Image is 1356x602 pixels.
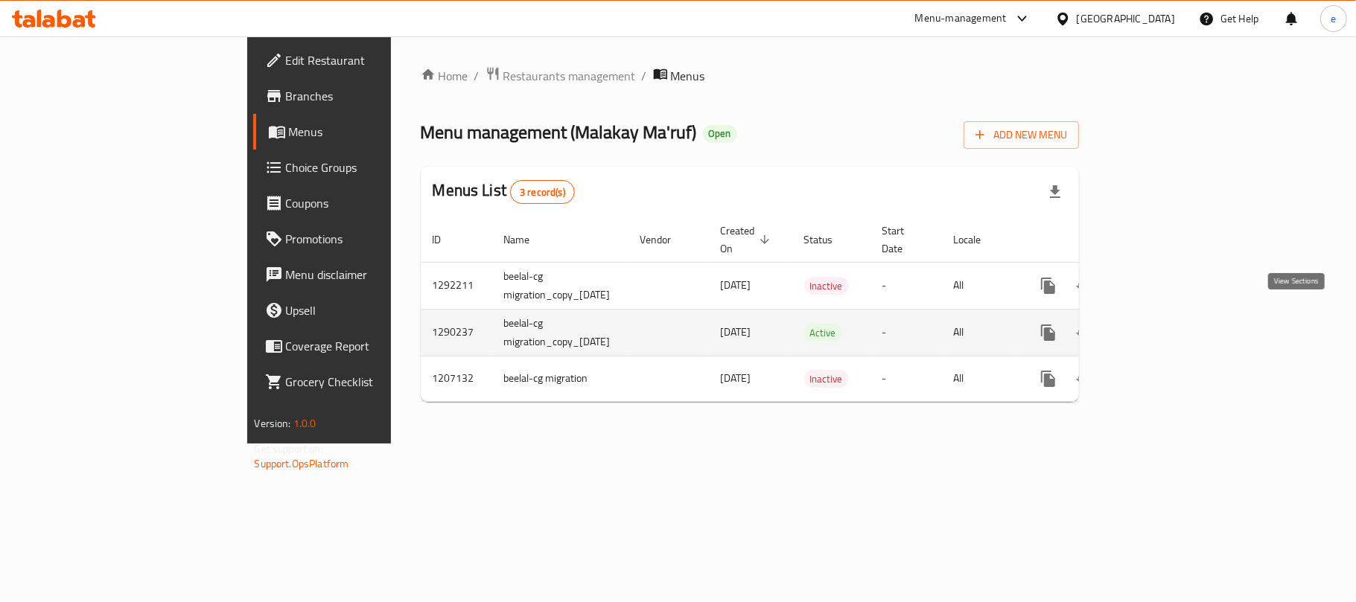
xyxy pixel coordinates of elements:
td: - [870,356,942,401]
td: - [870,262,942,309]
a: Menus [253,114,474,150]
button: more [1031,315,1066,350]
a: Upsell [253,292,474,328]
span: Menus [289,123,462,141]
div: Active [804,324,842,342]
span: 1.0.0 [293,414,316,433]
a: Coupons [253,185,474,221]
button: more [1031,268,1066,304]
span: Name [504,231,550,249]
a: Branches [253,78,474,114]
span: Created On [721,222,774,257]
a: Choice Groups [253,150,474,185]
div: Open [703,125,737,143]
a: Menu disclaimer [253,257,474,292]
span: Status [804,231,853,249]
button: Add New Menu [964,121,1079,149]
div: Menu-management [915,10,1007,28]
span: Open [703,127,737,140]
a: Coverage Report [253,328,474,364]
td: All [942,356,1019,401]
nav: breadcrumb [421,66,1080,86]
span: Coverage Report [286,337,462,355]
span: Promotions [286,230,462,248]
td: beelal-cg migration_copy_[DATE] [492,309,628,356]
span: ID [433,231,461,249]
span: [DATE] [721,322,751,342]
td: - [870,309,942,356]
button: Change Status [1066,268,1102,304]
span: Active [804,324,842,342]
span: Menu disclaimer [286,266,462,284]
button: more [1031,361,1066,397]
span: Coupons [286,194,462,212]
span: Grocery Checklist [286,373,462,391]
a: Grocery Checklist [253,364,474,400]
span: Inactive [804,371,849,388]
h2: Menus List [433,179,575,204]
div: Inactive [804,370,849,388]
li: / [474,67,480,85]
span: Get support on: [255,439,323,458]
span: Locale [954,231,1001,249]
span: Choice Groups [286,158,462,176]
td: beelal-cg migration [492,356,628,401]
span: Add New Menu [975,126,1067,144]
li: / [642,67,647,85]
span: Start Date [882,222,924,257]
div: [GEOGRAPHIC_DATA] [1077,10,1175,27]
span: Menus [671,67,705,85]
span: Version: [255,414,291,433]
a: Restaurants management [486,66,636,86]
a: Support.OpsPlatform [255,454,349,473]
span: Vendor [640,231,691,249]
span: [DATE] [721,275,751,295]
td: All [942,309,1019,356]
table: enhanced table [421,217,1185,402]
td: beelal-cg migration_copy_[DATE] [492,262,628,309]
a: Edit Restaurant [253,42,474,78]
button: Change Status [1066,315,1102,350]
button: Change Status [1066,361,1102,397]
span: 3 record(s) [511,185,574,199]
span: [DATE] [721,368,751,388]
div: Export file [1037,174,1073,210]
th: Actions [1019,217,1185,263]
span: Branches [286,87,462,105]
a: Promotions [253,221,474,257]
div: Total records count [510,180,575,204]
span: Inactive [804,278,849,295]
span: Menu management ( Malakay Ma'ruf ) [421,115,697,149]
span: Upsell [286,301,462,319]
td: All [942,262,1019,309]
span: e [1331,10,1336,27]
div: Inactive [804,277,849,295]
span: Restaurants management [503,67,636,85]
span: Edit Restaurant [286,51,462,69]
